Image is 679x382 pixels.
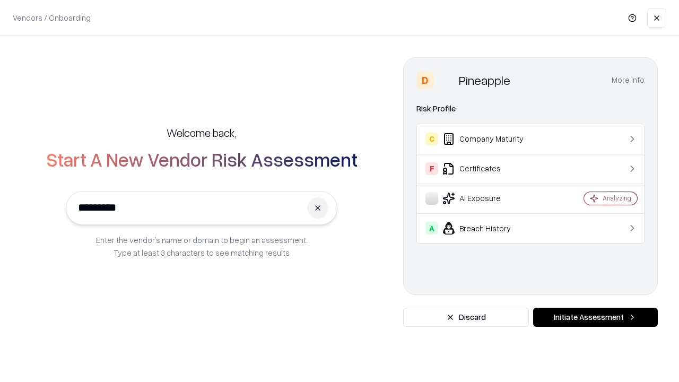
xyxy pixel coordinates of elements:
[459,72,510,89] div: Pineapple
[603,194,631,203] div: Analyzing
[425,192,552,205] div: AI Exposure
[612,71,645,90] button: More info
[425,162,438,175] div: F
[533,308,658,327] button: Initiate Assessment
[416,72,433,89] div: D
[403,308,529,327] button: Discard
[46,149,358,170] h2: Start A New Vendor Risk Assessment
[96,233,308,259] p: Enter the vendor’s name or domain to begin an assessment. Type at least 3 characters to see match...
[167,125,237,140] h5: Welcome back,
[425,222,552,235] div: Breach History
[425,133,438,145] div: C
[425,222,438,235] div: A
[425,162,552,175] div: Certificates
[425,133,552,145] div: Company Maturity
[416,102,645,115] div: Risk Profile
[13,12,91,23] p: Vendors / Onboarding
[438,72,455,89] img: Pineapple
